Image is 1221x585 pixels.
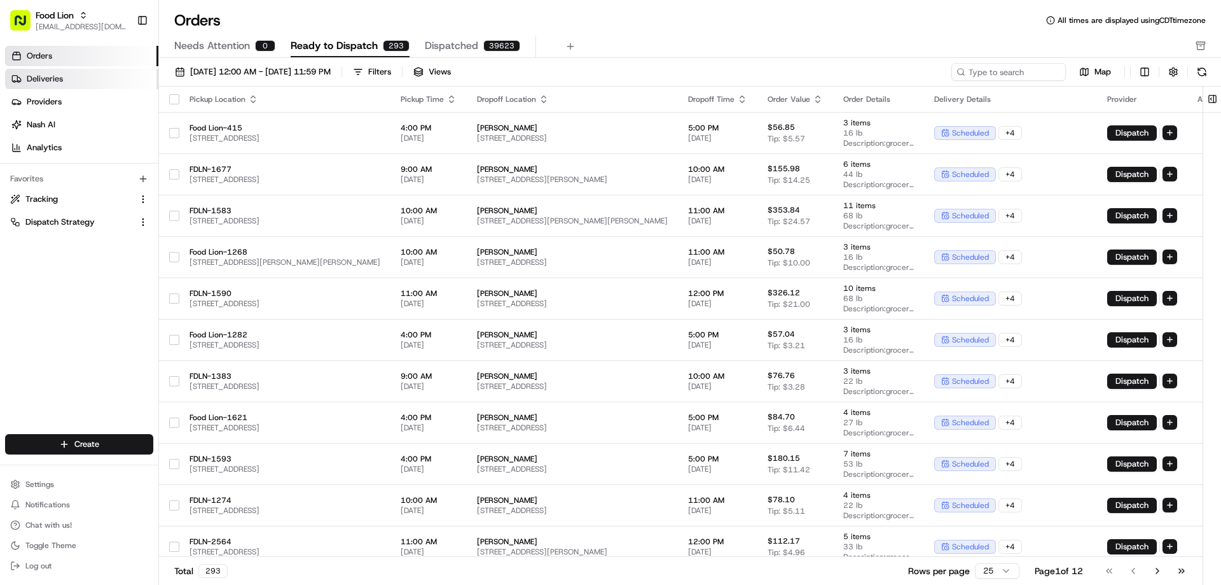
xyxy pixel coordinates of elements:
[998,292,1022,306] div: + 4
[843,262,914,272] span: Description: grocery bags
[5,137,158,158] a: Analytics
[843,418,914,428] span: 27 lb
[477,299,668,309] span: [STREET_ADDRESS]
[768,329,795,339] span: $57.04
[27,96,62,108] span: Providers
[1107,291,1157,306] button: Dispatch
[36,9,74,22] button: Food Lion
[688,381,747,391] span: [DATE]
[27,73,63,85] span: Deliveries
[843,428,914,438] span: Description: grocery bags
[5,434,153,455] button: Create
[843,511,914,521] span: Description: grocery bags
[5,69,158,89] a: Deliveries
[5,212,153,232] button: Dispatch Strategy
[13,13,38,38] img: Nash
[102,180,209,202] a: 💻API Documentation
[477,547,668,557] span: [STREET_ADDRESS][PERSON_NAME]
[1071,64,1119,80] button: Map
[429,66,451,78] span: Views
[768,258,810,268] span: Tip: $10.00
[908,565,970,577] p: Rows per page
[190,247,380,257] span: Food Lion-1268
[216,125,231,141] button: Start new chat
[190,133,380,143] span: [STREET_ADDRESS]
[127,216,154,225] span: Pylon
[483,40,520,52] div: 39623
[843,293,914,304] span: 68 lb
[190,206,380,216] span: FDLN-1583
[401,216,457,226] span: [DATE]
[768,341,805,351] span: Tip: $3.21
[768,370,795,381] span: $76.76
[5,557,153,575] button: Log out
[291,38,378,53] span: Ready to Dispatch
[190,547,380,557] span: [STREET_ADDRESS]
[190,288,380,299] span: FDLN-1590
[401,537,457,547] span: 11:00 AM
[1107,208,1157,223] button: Dispatch
[843,138,914,148] span: Description: grocery bags
[688,505,747,516] span: [DATE]
[401,299,457,309] span: [DATE]
[174,564,228,578] div: Total
[1107,498,1157,513] button: Dispatch
[952,335,989,345] span: scheduled
[998,416,1022,430] div: + 4
[36,22,127,32] button: [EMAIL_ADDRESS][DOMAIN_NAME]
[998,374,1022,388] div: + 4
[477,537,668,547] span: [PERSON_NAME]
[5,92,158,112] a: Providers
[688,133,747,143] span: [DATE]
[688,123,747,133] span: 5:00 PM
[190,299,380,309] span: [STREET_ADDRESS]
[768,175,810,185] span: Tip: $14.25
[998,167,1022,181] div: + 4
[27,119,55,130] span: Nash AI
[401,547,457,557] span: [DATE]
[90,215,154,225] a: Powered byPylon
[190,216,380,226] span: [STREET_ADDRESS]
[10,216,133,228] a: Dispatch Strategy
[25,216,95,228] span: Dispatch Strategy
[401,412,457,423] span: 4:00 PM
[843,201,914,211] span: 11 items
[5,537,153,554] button: Toggle Theme
[1107,250,1157,265] button: Dispatch
[5,169,153,189] div: Favorites
[952,459,989,469] span: scheduled
[5,496,153,514] button: Notifications
[843,159,914,169] span: 6 items
[952,293,989,304] span: scheduled
[843,304,914,314] span: Description: grocery bags
[190,537,380,547] span: FDLN-2564
[477,412,668,423] span: [PERSON_NAME]
[198,564,228,578] div: 293
[401,164,457,174] span: 9:00 AM
[401,133,457,143] span: [DATE]
[951,63,1066,81] input: Type to search
[843,490,914,500] span: 4 items
[401,247,457,257] span: 10:00 AM
[174,38,250,53] span: Needs Attention
[688,547,747,557] span: [DATE]
[5,5,132,36] button: Food Lion[EMAIL_ADDRESS][DOMAIN_NAME]
[688,94,747,104] div: Dropoff Time
[13,186,23,196] div: 📗
[120,185,204,197] span: API Documentation
[688,288,747,299] span: 12:00 PM
[768,547,805,558] span: Tip: $4.96
[688,330,747,340] span: 5:00 PM
[768,423,805,433] span: Tip: $6.44
[688,299,747,309] span: [DATE]
[843,169,914,180] span: 44 lb
[843,221,914,231] span: Description: grocery bags
[768,288,800,298] span: $326.12
[425,38,478,53] span: Dispatched
[688,412,747,423] span: 5:00 PM
[169,63,336,81] button: [DATE] 12:00 AM - [DATE] 11:59 PM
[1107,415,1157,430] button: Dispatch
[998,126,1022,140] div: + 4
